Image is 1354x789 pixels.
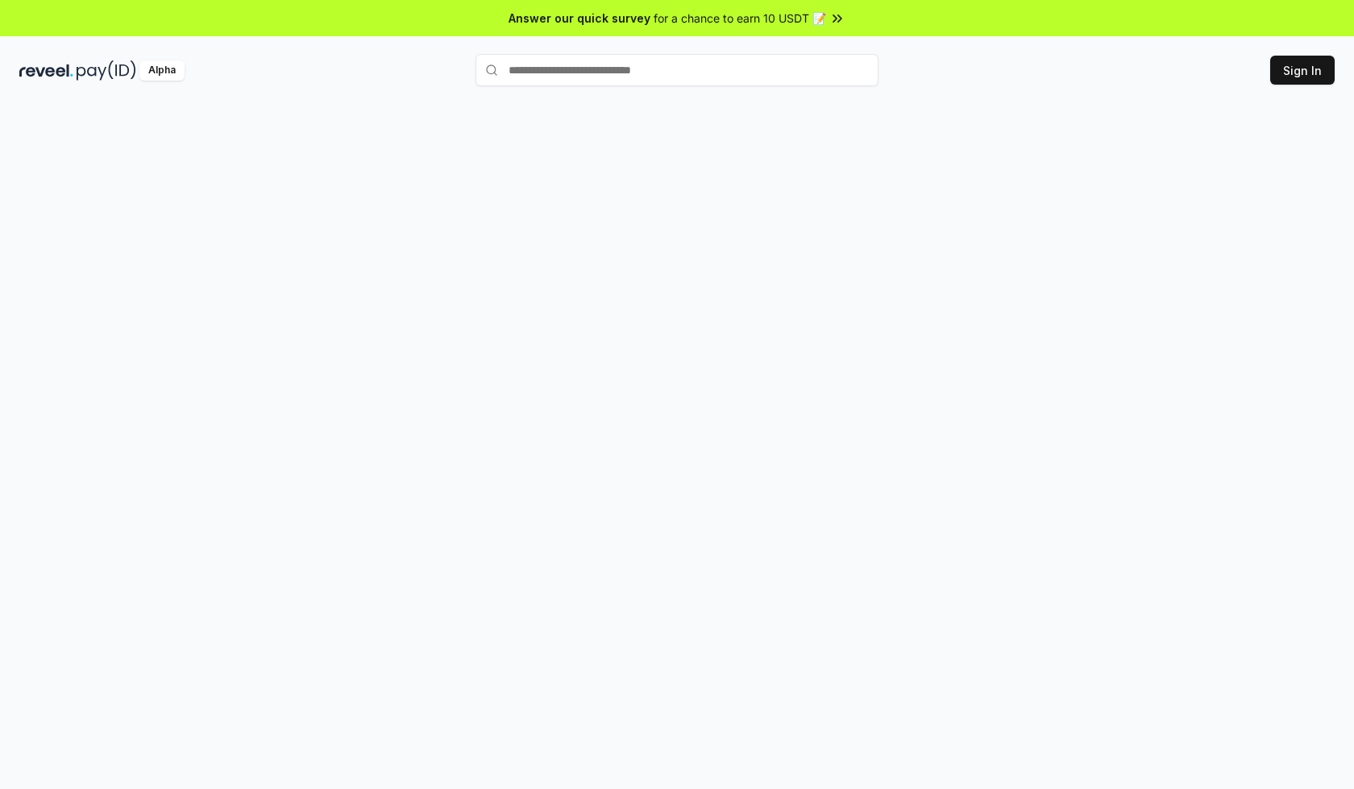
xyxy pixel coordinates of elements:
[1270,56,1335,85] button: Sign In
[654,10,826,27] span: for a chance to earn 10 USDT 📝
[139,60,185,81] div: Alpha
[509,10,650,27] span: Answer our quick survey
[19,60,73,81] img: reveel_dark
[77,60,136,81] img: pay_id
